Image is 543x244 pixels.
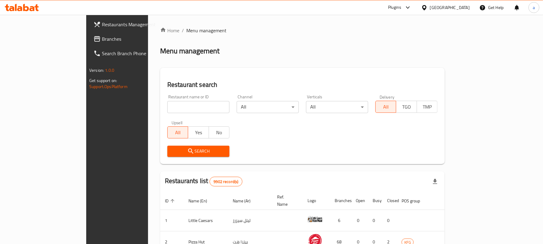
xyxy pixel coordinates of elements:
[330,210,351,231] td: 6
[380,95,395,99] label: Delivery
[105,66,114,74] span: 1.0.0
[351,192,368,210] th: Open
[102,35,172,43] span: Branches
[89,77,117,84] span: Get support on:
[210,177,242,186] div: Total records count
[209,126,229,138] button: No
[89,46,177,61] a: Search Branch Phone
[188,197,215,204] span: Name (En)
[102,21,172,28] span: Restaurants Management
[188,126,209,138] button: Yes
[399,103,414,111] span: TGO
[382,210,397,231] td: 0
[172,120,183,125] label: Upsell
[430,4,470,11] div: [GEOGRAPHIC_DATA]
[533,4,535,11] span: a
[237,101,299,113] div: All
[184,210,228,231] td: Little Caesars
[102,50,172,57] span: Search Branch Phone
[89,17,177,32] a: Restaurants Management
[89,32,177,46] a: Branches
[160,46,219,56] h2: Menu management
[228,210,272,231] td: ليتل سيزرز
[419,103,435,111] span: TMP
[368,210,382,231] td: 0
[89,83,128,90] a: Support.OpsPlatform
[167,101,229,113] input: Search for restaurant name or ID..
[167,126,188,138] button: All
[233,197,258,204] span: Name (Ar)
[167,80,437,89] h2: Restaurant search
[396,101,417,113] button: TGO
[330,192,351,210] th: Branches
[211,128,227,137] span: No
[89,66,104,74] span: Version:
[210,179,242,185] span: 9902 record(s)
[378,103,394,111] span: All
[368,192,382,210] th: Busy
[172,147,225,155] span: Search
[186,27,226,34] span: Menu management
[417,101,437,113] button: TMP
[303,192,330,210] th: Logo
[351,210,368,231] td: 0
[165,176,242,186] h2: Restaurants list
[277,193,295,208] span: Ref. Name
[375,101,396,113] button: All
[382,192,397,210] th: Closed
[165,197,176,204] span: ID
[402,197,428,204] span: POS group
[160,27,445,34] nav: breadcrumb
[388,4,401,11] div: Plugins
[182,27,184,34] li: /
[191,128,206,137] span: Yes
[308,212,323,227] img: Little Caesars
[170,128,186,137] span: All
[306,101,368,113] div: All
[428,174,442,189] div: Export file
[167,146,229,157] button: Search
